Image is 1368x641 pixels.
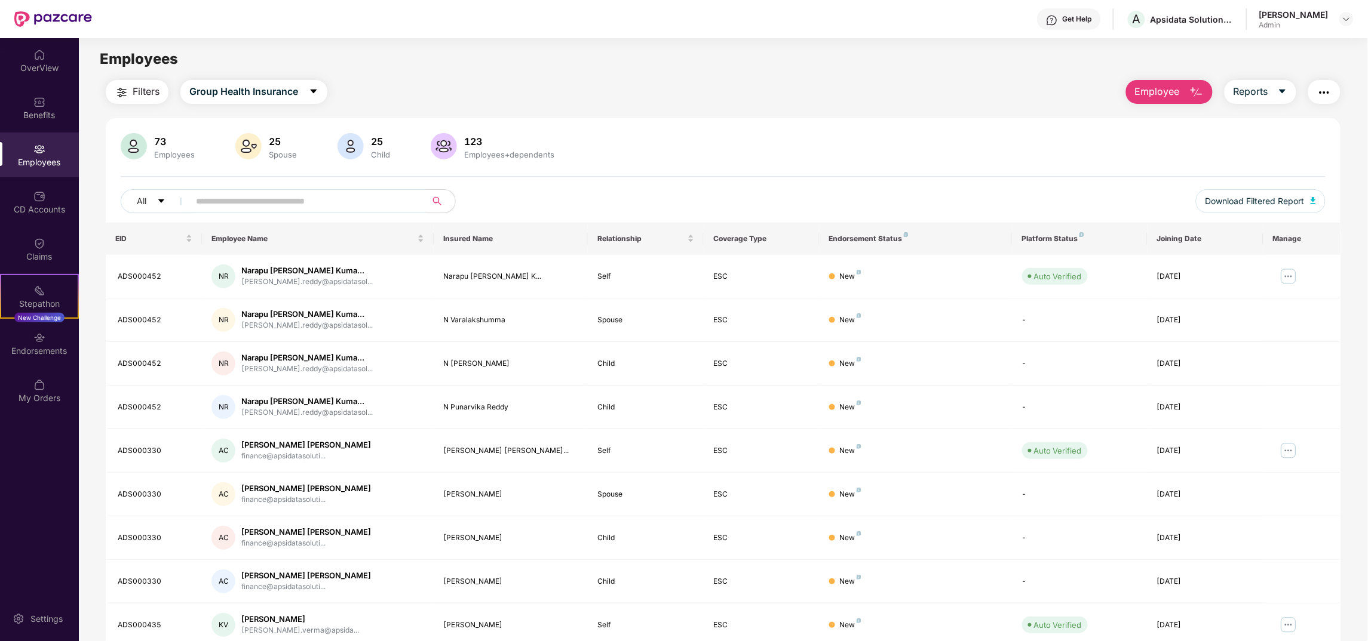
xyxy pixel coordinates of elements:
[1263,223,1341,255] th: Manage
[597,445,694,457] div: Self
[840,402,861,413] div: New
[857,531,861,536] img: svg+xml;base64,PHN2ZyB4bWxucz0iaHR0cDovL3d3dy53My5vcmcvMjAwMC9zdmciIHdpZHRoPSI4IiBoZWlnaHQ9IjgiIH...
[1225,80,1296,104] button: Reportscaret-down
[857,313,861,318] img: svg+xml;base64,PHN2ZyB4bWxucz0iaHR0cDovL3d3dy53My5vcmcvMjAwMC9zdmciIHdpZHRoPSI4IiBoZWlnaHQ9IjgiIH...
[241,320,373,331] div: [PERSON_NAME].reddy@apsidatasol...
[118,315,192,326] div: ADS000452
[1259,20,1329,30] div: Admin
[713,532,810,544] div: ESC
[1013,473,1148,516] td: -
[33,96,45,108] img: svg+xml;base64,PHN2ZyBpZD0iQmVuZWZpdHMiIHhtbG5zPSJodHRwOi8vd3d3LnczLm9yZy8yMDAwL3N2ZyIgd2lkdGg9Ij...
[211,439,235,463] div: AC
[713,315,810,326] div: ESC
[857,618,861,623] img: svg+xml;base64,PHN2ZyB4bWxucz0iaHR0cDovL3d3dy53My5vcmcvMjAwMC9zdmciIHdpZHRoPSI4IiBoZWlnaHQ9IjgiIH...
[1135,84,1180,99] span: Employee
[118,358,192,369] div: ADS000452
[713,271,810,282] div: ESC
[211,234,415,244] span: Employee Name
[14,313,65,322] div: New Challenge
[704,223,820,255] th: Coverage Type
[211,308,235,332] div: NR
[1034,619,1082,631] div: Auto Verified
[266,150,299,159] div: Spouse
[597,315,694,326] div: Spouse
[133,84,160,99] span: Filters
[118,576,192,587] div: ADS000330
[241,483,371,494] div: [PERSON_NAME] [PERSON_NAME]
[241,625,359,636] div: [PERSON_NAME].verma@apsida...
[829,234,1003,244] div: Endorsement Status
[443,358,578,369] div: N [PERSON_NAME]
[106,223,202,255] th: EID
[1157,271,1254,282] div: [DATE]
[713,402,810,413] div: ESC
[713,358,810,369] div: ESC
[1079,232,1084,237] img: svg+xml;base64,PHN2ZyB4bWxucz0iaHR0cDovL3d3dy53My5vcmcvMjAwMC9zdmciIHdpZHRoPSI4IiBoZWlnaHQ9IjgiIH...
[1278,87,1287,97] span: caret-down
[443,620,578,631] div: [PERSON_NAME]
[597,234,685,244] span: Relationship
[266,135,299,147] div: 25
[118,489,192,500] div: ADS000330
[840,576,861,587] div: New
[597,532,694,544] div: Child
[1157,315,1254,326] div: [DATE]
[241,265,373,276] div: Narapu [PERSON_NAME] Kuma...
[241,407,373,418] div: [PERSON_NAME].reddy@apsidatasol...
[241,309,373,320] div: Narapu [PERSON_NAME] Kuma...
[588,223,704,255] th: Relationship
[1126,80,1213,104] button: Employee
[241,570,371,581] div: [PERSON_NAME] [PERSON_NAME]
[13,613,24,625] img: svg+xml;base64,PHN2ZyBpZD0iU2V0dGluZy0yMHgyMCIgeG1sbnM9Imh0dHA6Ly93d3cudzMub3JnLzIwMDAvc3ZnIiB3aW...
[443,271,578,282] div: Narapu [PERSON_NAME] K...
[118,271,192,282] div: ADS000452
[857,444,861,449] img: svg+xml;base64,PHN2ZyB4bWxucz0iaHR0cDovL3d3dy53My5vcmcvMjAwMC9zdmciIHdpZHRoPSI4IiBoZWlnaHQ9IjgiIH...
[115,85,129,100] img: svg+xml;base64,PHN2ZyB4bWxucz0iaHR0cDovL3d3dy53My5vcmcvMjAwMC9zdmciIHdpZHRoPSIyNCIgaGVpZ2h0PSIyNC...
[241,526,371,538] div: [PERSON_NAME] [PERSON_NAME]
[443,402,578,413] div: N Punarvika Reddy
[904,232,909,237] img: svg+xml;base64,PHN2ZyB4bWxucz0iaHR0cDovL3d3dy53My5vcmcvMjAwMC9zdmciIHdpZHRoPSI4IiBoZWlnaHQ9IjgiIH...
[118,445,192,457] div: ADS000330
[241,494,371,506] div: finance@apsidatasoluti...
[211,395,235,419] div: NR
[1259,9,1329,20] div: [PERSON_NAME]
[33,190,45,202] img: svg+xml;base64,PHN2ZyBpZD0iQ0RfQWNjb3VudHMiIGRhdGEtbmFtZT0iQ0QgQWNjb3VudHMiIHhtbG5zPSJodHRwOi8vd3...
[157,197,165,207] span: caret-down
[118,402,192,413] div: ADS000452
[1151,14,1234,25] div: Apsidata Solutions Private Limited
[33,143,45,155] img: svg+xml;base64,PHN2ZyBpZD0iRW1wbG95ZWVzIiB4bWxucz0iaHR0cDovL3d3dy53My5vcmcvMjAwMC9zdmciIHdpZHRoPS...
[211,569,235,593] div: AC
[443,315,578,326] div: N Varalakshumma
[1342,14,1351,24] img: svg+xml;base64,PHN2ZyBpZD0iRHJvcGRvd24tMzJ4MzIiIHhtbG5zPSJodHRwOi8vd3d3LnczLm9yZy8yMDAwL3N2ZyIgd2...
[462,135,557,147] div: 123
[1034,270,1082,282] div: Auto Verified
[1189,85,1204,100] img: svg+xml;base64,PHN2ZyB4bWxucz0iaHR0cDovL3d3dy53My5vcmcvMjAwMC9zdmciIHhtbG5zOnhsaW5rPSJodHRwOi8vd3...
[1317,85,1332,100] img: svg+xml;base64,PHN2ZyB4bWxucz0iaHR0cDovL3d3dy53My5vcmcvMjAwMC9zdmciIHdpZHRoPSIyNCIgaGVpZ2h0PSIyNC...
[840,445,861,457] div: New
[1046,14,1058,26] img: svg+xml;base64,PHN2ZyBpZD0iSGVscC0zMngzMiIgeG1sbnM9Imh0dHA6Ly93d3cudzMub3JnLzIwMDAvc3ZnIiB3aWR0aD...
[14,11,92,27] img: New Pazcare Logo
[1022,234,1138,244] div: Platform Status
[180,80,327,104] button: Group Health Insurancecaret-down
[1034,445,1082,457] div: Auto Verified
[241,396,373,407] div: Narapu [PERSON_NAME] Kuma...
[211,526,235,550] div: AC
[597,402,694,413] div: Child
[152,135,197,147] div: 73
[840,358,861,369] div: New
[1279,441,1298,460] img: manageButton
[115,234,183,244] span: EID
[840,315,861,326] div: New
[27,613,66,625] div: Settings
[338,133,364,159] img: svg+xml;base64,PHN2ZyB4bWxucz0iaHR0cDovL3d3dy53My5vcmcvMjAwMC9zdmciIHhtbG5zOnhsaW5rPSJodHRwOi8vd3...
[100,50,178,67] span: Employees
[1013,516,1148,560] td: -
[1013,560,1148,603] td: -
[1157,532,1254,544] div: [DATE]
[33,238,45,249] img: svg+xml;base64,PHN2ZyBpZD0iQ2xhaW0iIHhtbG5zPSJodHRwOi8vd3d3LnczLm9yZy8yMDAwL3N2ZyIgd2lkdGg9IjIwIi...
[369,150,392,159] div: Child
[1157,576,1254,587] div: [DATE]
[1063,14,1092,24] div: Get Help
[713,620,810,631] div: ESC
[1157,620,1254,631] div: [DATE]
